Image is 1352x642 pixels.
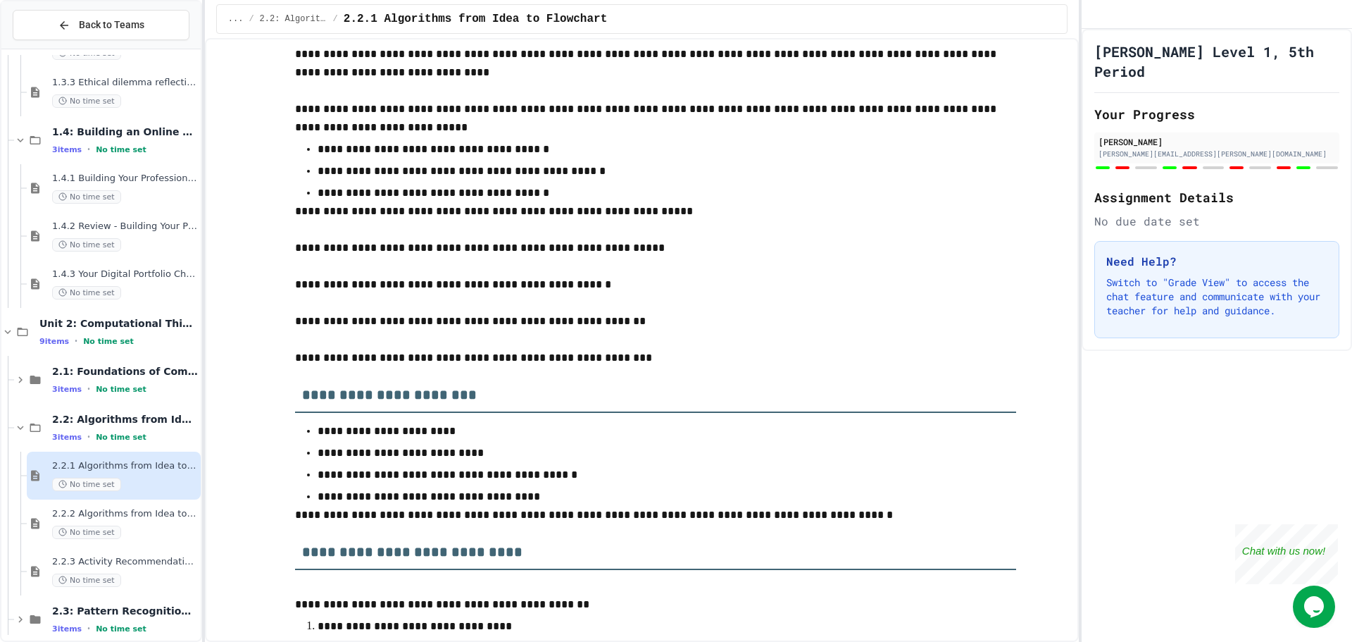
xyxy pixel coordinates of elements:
span: No time set [52,238,121,252]
span: 2.1: Foundations of Computational Thinking [52,365,198,378]
p: Switch to "Grade View" to access the chat feature and communicate with your teacher for help and ... [1106,276,1327,318]
span: 1.4.1 Building Your Professional Online Presence [52,173,198,185]
h1: [PERSON_NAME] Level 1, 5th Period [1094,42,1339,81]
span: No time set [96,624,146,634]
span: No time set [52,94,121,108]
span: 2.2.1 Algorithms from Idea to Flowchart [52,460,198,472]
span: Back to Teams [79,18,144,32]
span: 1.3.3 Ethical dilemma reflections [52,77,198,89]
span: 2.2.2 Algorithms from Idea to Flowchart - Review [52,508,198,520]
span: ... [228,13,244,25]
div: [PERSON_NAME] [1098,135,1335,148]
span: Unit 2: Computational Thinking & Problem-Solving [39,317,198,330]
div: No due date set [1094,213,1339,230]
span: 1.4.3 Your Digital Portfolio Challenge [52,268,198,280]
span: 2.2.1 Algorithms from Idea to Flowchart [344,11,607,27]
span: 1.4.2 Review - Building Your Professional Online Presence [52,221,198,233]
h2: Assignment Details [1094,187,1339,207]
span: 9 items [39,337,69,346]
span: No time set [83,337,134,346]
span: • [75,335,77,347]
span: • [87,383,90,395]
span: 2.2: Algorithms from Idea to Flowchart [260,13,327,25]
span: No time set [52,286,121,300]
h2: Your Progress [1094,104,1339,124]
span: No time set [52,478,121,491]
span: No time set [52,526,121,539]
span: 3 items [52,624,82,634]
span: 1.4: Building an Online Presence [52,125,198,138]
button: Back to Teams [13,10,189,40]
span: • [87,144,90,155]
iframe: chat widget [1235,524,1338,584]
span: No time set [96,145,146,154]
span: No time set [96,433,146,442]
span: 2.2: Algorithms from Idea to Flowchart [52,413,198,426]
span: / [249,13,254,25]
span: 3 items [52,145,82,154]
div: [PERSON_NAME][EMAIL_ADDRESS][PERSON_NAME][DOMAIN_NAME] [1098,149,1335,159]
span: No time set [52,190,121,204]
span: / [333,13,338,25]
span: • [87,623,90,634]
span: 3 items [52,433,82,442]
span: • [87,431,90,443]
h3: Need Help? [1106,253,1327,270]
span: No time set [96,385,146,394]
span: 2.2.3 Activity Recommendation Algorithm [52,556,198,568]
iframe: chat widget [1293,586,1338,628]
span: 2.3: Pattern Recognition & Decomposition [52,605,198,617]
span: No time set [52,574,121,587]
span: 3 items [52,385,82,394]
